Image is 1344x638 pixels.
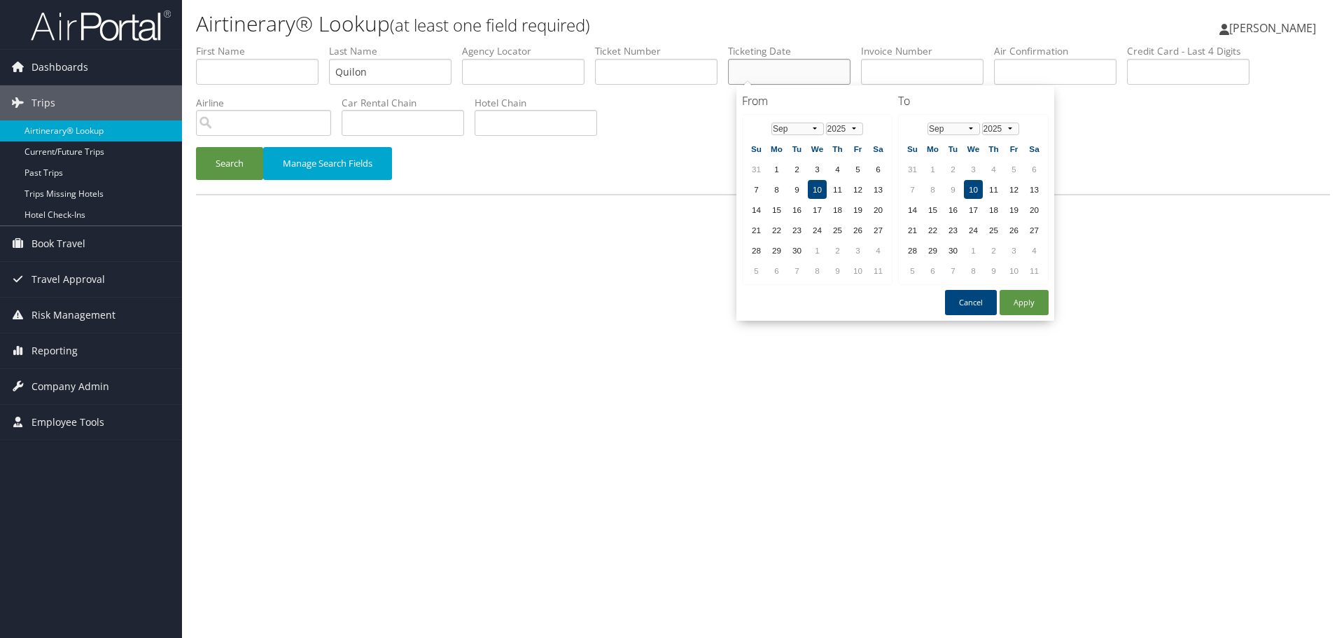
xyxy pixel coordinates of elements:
[1025,160,1044,179] td: 6
[767,200,786,219] td: 15
[828,160,847,179] td: 4
[196,147,263,180] button: Search
[1229,20,1316,36] span: [PERSON_NAME]
[964,160,983,179] td: 3
[196,9,952,39] h1: Airtinerary® Lookup
[767,160,786,179] td: 1
[869,221,888,240] td: 27
[903,241,922,260] td: 28
[848,261,867,280] td: 10
[475,96,608,110] label: Hotel Chain
[923,180,942,199] td: 8
[869,160,888,179] td: 6
[1025,241,1044,260] td: 4
[869,200,888,219] td: 20
[808,261,827,280] td: 8
[31,298,115,333] span: Risk Management
[944,139,962,158] th: Tu
[196,96,342,110] label: Airline
[964,241,983,260] td: 1
[984,241,1003,260] td: 2
[984,221,1003,240] td: 25
[984,160,1003,179] td: 4
[848,139,867,158] th: Fr
[767,241,786,260] td: 29
[984,180,1003,199] td: 11
[747,200,766,219] td: 14
[903,139,922,158] th: Su
[923,261,942,280] td: 6
[828,221,847,240] td: 25
[869,180,888,199] td: 13
[869,261,888,280] td: 11
[1004,261,1023,280] td: 10
[1127,44,1260,58] label: Credit Card - Last 4 Digits
[1025,180,1044,199] td: 13
[1004,200,1023,219] td: 19
[848,160,867,179] td: 5
[808,160,827,179] td: 3
[828,241,847,260] td: 2
[984,200,1003,219] td: 18
[994,44,1127,58] label: Air Confirmation
[808,200,827,219] td: 17
[903,200,922,219] td: 14
[1000,290,1049,315] button: Apply
[728,44,861,58] label: Ticketing Date
[787,221,806,240] td: 23
[808,139,827,158] th: We
[787,139,806,158] th: Tu
[787,160,806,179] td: 2
[1004,139,1023,158] th: Fr
[31,50,88,85] span: Dashboards
[31,9,171,42] img: airportal-logo.png
[342,96,475,110] label: Car Rental Chain
[944,180,962,199] td: 9
[944,241,962,260] td: 30
[898,93,1049,109] h4: To
[869,139,888,158] th: Sa
[1025,139,1044,158] th: Sa
[944,261,962,280] td: 7
[828,261,847,280] td: 9
[1025,221,1044,240] td: 27
[1004,241,1023,260] td: 3
[1004,160,1023,179] td: 5
[923,200,942,219] td: 15
[263,147,392,180] button: Manage Search Fields
[903,160,922,179] td: 31
[964,200,983,219] td: 17
[787,180,806,199] td: 9
[196,44,329,58] label: First Name
[923,139,942,158] th: Mo
[787,200,806,219] td: 16
[944,221,962,240] td: 23
[462,44,595,58] label: Agency Locator
[1004,180,1023,199] td: 12
[808,180,827,199] td: 10
[31,226,85,261] span: Book Travel
[747,241,766,260] td: 28
[747,261,766,280] td: 5
[747,160,766,179] td: 31
[964,261,983,280] td: 8
[923,160,942,179] td: 1
[595,44,728,58] label: Ticket Number
[828,200,847,219] td: 18
[828,139,847,158] th: Th
[767,261,786,280] td: 6
[787,261,806,280] td: 7
[747,180,766,199] td: 7
[390,13,590,36] small: (at least one field required)
[861,44,994,58] label: Invoice Number
[747,221,766,240] td: 21
[903,261,922,280] td: 5
[903,180,922,199] td: 7
[767,180,786,199] td: 8
[923,221,942,240] td: 22
[31,369,109,404] span: Company Admin
[742,93,892,109] h4: From
[944,200,962,219] td: 16
[923,241,942,260] td: 29
[31,85,55,120] span: Trips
